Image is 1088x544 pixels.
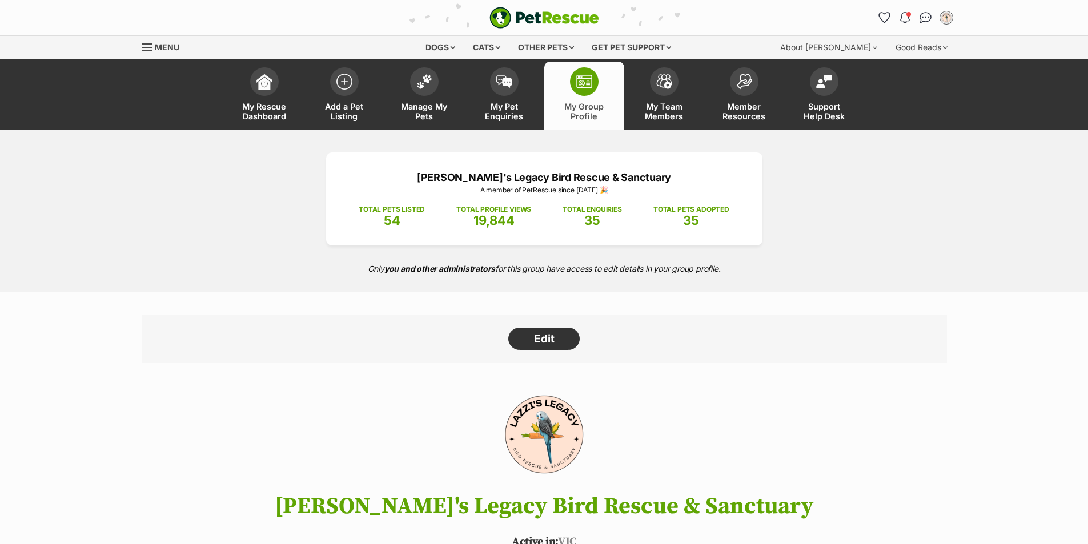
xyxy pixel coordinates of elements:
[479,102,530,121] span: My Pet Enquiries
[876,9,955,27] ul: Account quick links
[772,36,885,59] div: About [PERSON_NAME]
[465,36,508,59] div: Cats
[416,74,432,89] img: manage-my-pets-icon-02211641906a0b7f246fdf0571729dbe1e7629f14944591b6c1af311fb30b64b.svg
[656,74,672,89] img: team-members-icon-5396bd8760b3fe7c0b43da4ab00e1e3bb1a5d9ba89233759b79545d2d3fc5d0d.svg
[142,36,187,57] a: Menu
[125,494,964,519] h1: [PERSON_NAME]'s Legacy Bird Rescue & Sanctuary
[456,204,531,215] p: TOTAL PROFILE VIEWS
[917,9,935,27] a: Conversations
[496,75,512,88] img: pet-enquiries-icon-7e3ad2cf08bfb03b45e93fb7055b45f3efa6380592205ae92323e6603595dc1f.svg
[718,102,770,121] span: Member Resources
[508,328,580,350] a: Edit
[584,213,600,228] span: 35
[920,12,932,23] img: chat-41dd97257d64d25036548639549fe6c8038ab92f7586957e7f3b1b290dea8141.svg
[489,7,599,29] img: logo-e224e6f780fb5917bec1dbf3a21bbac754714ae5b6737aabdf751b685950b380.svg
[544,62,624,130] a: My Group Profile
[256,74,272,90] img: dashboard-icon-eb2f2d2d3e046f16d808141f083e7271f6b2e854fb5c12c21221c1fb7104beca.svg
[816,75,832,88] img: help-desk-icon-fdf02630f3aa405de69fd3d07c3f3aa587a6932b1a1747fa1d2bba05be0121f9.svg
[937,9,955,27] button: My account
[384,213,400,228] span: 54
[319,102,370,121] span: Add a Pet Listing
[559,102,610,121] span: My Group Profile
[343,170,745,185] p: [PERSON_NAME]'s Legacy Bird Rescue & Sanctuary
[239,102,290,121] span: My Rescue Dashboard
[798,102,850,121] span: Support Help Desk
[624,62,704,130] a: My Team Members
[343,185,745,195] p: A member of PetRescue since [DATE] 🎉
[399,102,450,121] span: Manage My Pets
[224,62,304,130] a: My Rescue Dashboard
[384,264,496,273] strong: you and other administrators
[155,42,179,52] span: Menu
[736,74,752,89] img: member-resources-icon-8e73f808a243e03378d46382f2149f9095a855e16c252ad45f914b54edf8863c.svg
[304,62,384,130] a: Add a Pet Listing
[653,204,729,215] p: TOTAL PETS ADOPTED
[784,62,864,130] a: Support Help Desk
[359,204,425,215] p: TOTAL PETS LISTED
[510,36,582,59] div: Other pets
[888,36,955,59] div: Good Reads
[704,62,784,130] a: Member Resources
[473,213,515,228] span: 19,844
[479,386,609,483] img: Lazzi's Legacy Bird Rescue & Sanctuary
[639,102,690,121] span: My Team Members
[336,74,352,90] img: add-pet-listing-icon-0afa8454b4691262ce3f59096e99ab1cd57d4a30225e0717b998d2c9b9846f56.svg
[584,36,679,59] div: Get pet support
[417,36,463,59] div: Dogs
[563,204,621,215] p: TOTAL ENQUIRIES
[683,213,699,228] span: 35
[489,7,599,29] a: PetRescue
[941,12,952,23] img: Mon C profile pic
[896,9,914,27] button: Notifications
[576,75,592,88] img: group-profile-icon-3fa3cf56718a62981997c0bc7e787c4b2cf8bcc04b72c1350f741eb67cf2f40e.svg
[876,9,894,27] a: Favourites
[464,62,544,130] a: My Pet Enquiries
[384,62,464,130] a: Manage My Pets
[900,12,909,23] img: notifications-46538b983faf8c2785f20acdc204bb7945ddae34d4c08c2a6579f10ce5e182be.svg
